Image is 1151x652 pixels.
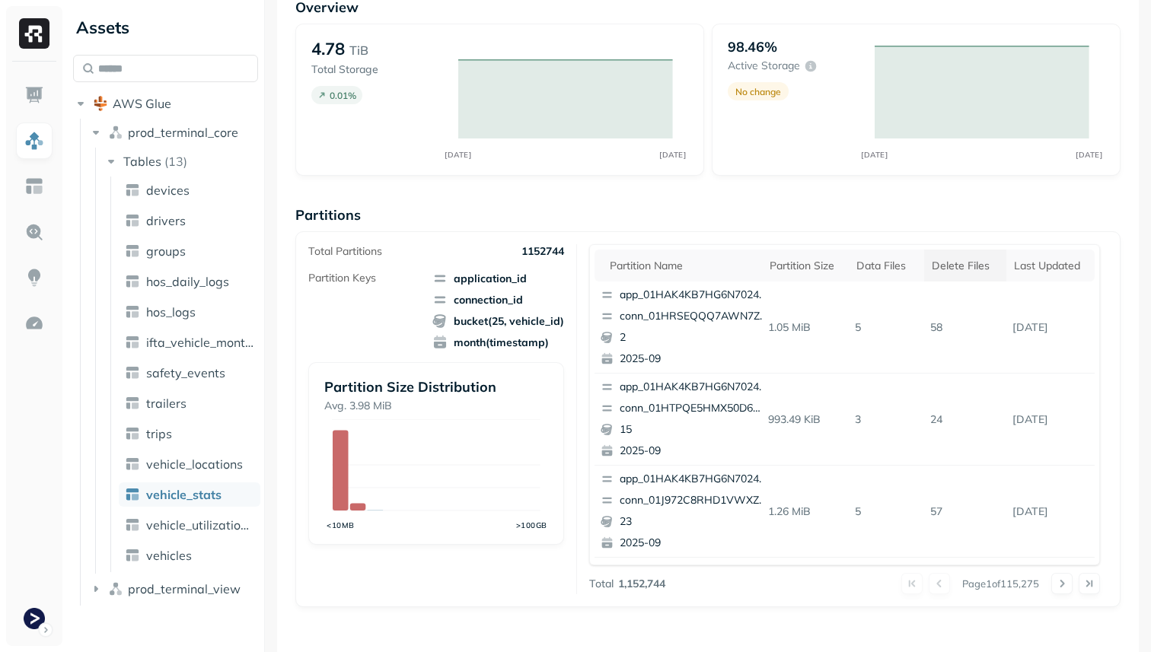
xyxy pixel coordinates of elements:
[119,391,260,415] a: trailers
[962,577,1039,590] p: Page 1 of 115,275
[762,314,850,341] p: 1.05 MiB
[119,513,260,537] a: vehicle_utilization_day
[324,399,548,413] p: Avg. 3.98 MiB
[119,361,260,385] a: safety_events
[146,426,172,441] span: trips
[164,154,187,169] p: ( 13 )
[1014,259,1087,273] div: Last updated
[88,577,259,601] button: prod_terminal_view
[620,514,767,530] p: 23
[119,482,260,507] a: vehicle_stats
[146,548,192,563] span: vehicles
[1076,150,1103,159] tspan: [DATE]
[125,183,140,198] img: table
[125,456,140,472] img: table
[146,456,243,472] span: vehicle_locations
[73,15,258,40] div: Assets
[125,517,140,533] img: table
[620,351,767,367] p: 2025-09
[93,96,108,111] img: root
[1006,406,1095,433] p: Sep 5, 2025
[88,120,259,145] button: prod_terminal_core
[125,274,140,289] img: table
[595,374,774,465] button: app_01HAK4KB7HG6N7024210G3S8D5conn_01HTPQE5HMX50D6VKDX314A5QV152025-09
[327,520,355,530] tspan: <10MB
[308,244,382,259] p: Total Partitions
[123,154,161,169] span: Tables
[24,177,44,196] img: Asset Explorer
[762,498,850,525] p: 1.26 MiB
[432,292,564,307] span: connection_id
[295,206,1121,224] p: Partitions
[620,288,767,303] p: app_01HAK4KB7HG6N7024210G3S8D5
[125,396,140,411] img: table
[146,213,186,228] span: drivers
[620,536,767,551] p: 2025-09
[119,421,260,446] a: trips
[108,125,123,140] img: namespace
[849,498,924,525] p: 5
[24,608,45,629] img: Terminal
[595,558,774,649] button: app_01HAK4KB7HG6N7024210G3S8D5conn_01J972C8RHD1VWXZ9TKVYQCXD1212025-09
[1006,314,1095,341] p: Sep 5, 2025
[146,396,187,411] span: trailers
[308,271,376,285] p: Partition Keys
[595,281,774,373] button: app_01HAK4KB7HG6N7024210G3S8D5conn_01HRSEQQQ7AWN7Z5ZKD9KDCMBS22025-09
[125,243,140,259] img: table
[856,259,917,273] div: Data Files
[73,91,258,116] button: AWS Glue
[146,304,196,320] span: hos_logs
[146,365,225,380] span: safety_events
[119,300,260,324] a: hos_logs
[146,487,222,502] span: vehicle_stats
[1006,498,1095,525] p: Sep 5, 2025
[119,208,260,233] a: drivers
[924,406,1006,433] p: 24
[108,581,123,596] img: namespace
[770,259,842,273] div: Partition size
[125,304,140,320] img: table
[932,259,999,273] div: Delete Files
[620,444,767,459] p: 2025-09
[924,314,1006,341] p: 58
[620,380,767,395] p: app_01HAK4KB7HG6N7024210G3S8D5
[125,487,140,502] img: table
[125,548,140,563] img: table
[432,313,564,329] span: bucket(25, vehicle_id)
[125,426,140,441] img: table
[620,472,767,487] p: app_01HAK4KB7HG6N7024210G3S8D5
[119,269,260,294] a: hos_daily_logs
[849,406,924,433] p: 3
[660,150,687,159] tspan: [DATE]
[849,314,924,341] p: 5
[924,498,1006,525] p: 57
[620,401,767,416] p: conn_01HTPQE5HMX50D6VKDX314A5QV
[146,517,254,533] span: vehicle_utilization_day
[728,38,777,56] p: 98.46%
[128,125,238,140] span: prod_terminal_core
[620,330,767,345] p: 2
[146,335,254,350] span: ifta_vehicle_months
[330,90,356,101] p: 0.01 %
[128,581,241,596] span: prod_terminal_view
[24,222,44,242] img: Query Explorer
[125,365,140,380] img: table
[432,271,564,286] span: application_id
[125,213,140,228] img: table
[595,466,774,557] button: app_01HAK4KB7HG6N7024210G3S8D5conn_01J972C8RHD1VWXZ9TKVYQCXD1232025-09
[516,520,547,530] tspan: >100GB
[24,268,44,288] img: Insights
[146,274,229,289] span: hos_daily_logs
[728,59,800,73] p: Active storage
[119,543,260,568] a: vehicles
[618,577,665,591] p: 1,152,744
[862,150,888,159] tspan: [DATE]
[311,62,443,77] p: Total Storage
[620,309,767,324] p: conn_01HRSEQQQ7AWN7Z5ZKD9KDCMBS
[324,378,548,396] p: Partition Size Distribution
[349,41,368,59] p: TiB
[445,150,472,159] tspan: [DATE]
[125,335,140,350] img: table
[620,422,767,437] p: 15
[432,335,564,350] span: month(timestamp)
